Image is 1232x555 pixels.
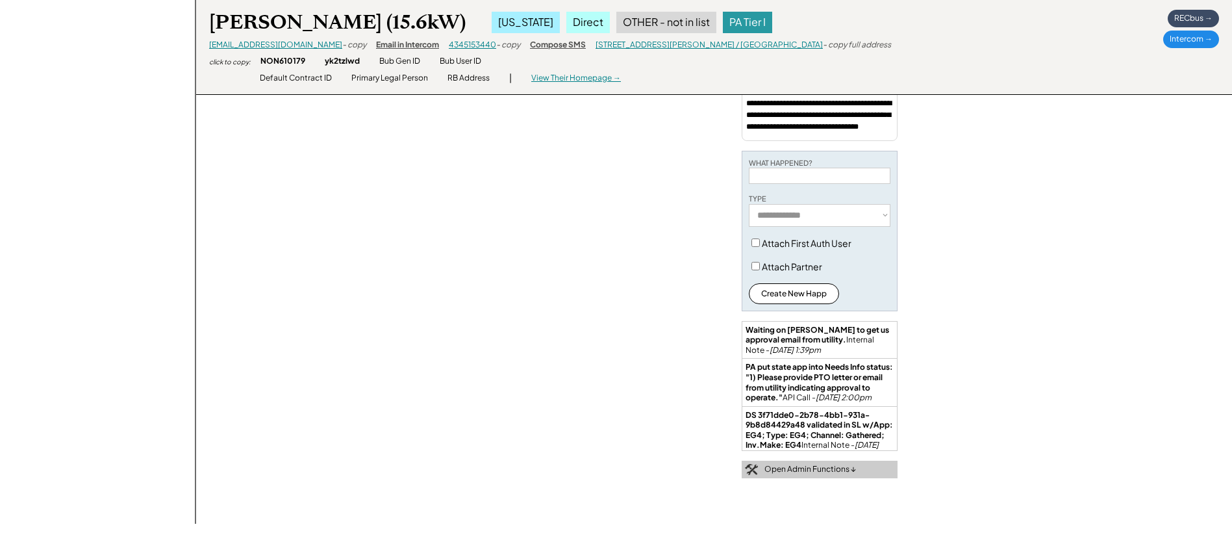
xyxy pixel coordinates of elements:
a: [STREET_ADDRESS][PERSON_NAME] / [GEOGRAPHIC_DATA] [596,40,823,49]
div: Primary Legal Person [351,73,428,84]
label: Attach Partner [762,261,822,272]
label: Attach First Auth User [762,237,851,249]
div: WHAT HAPPENED? [749,158,812,168]
strong: DS 3f71dde0-2b78-4bb1-931a-9b8d84429a48 validated in SL w/App: EG4; Type: EG4; Channel: Gathered;... [746,410,894,450]
div: RECbus → [1168,10,1219,27]
a: [EMAIL_ADDRESS][DOMAIN_NAME] [209,40,342,49]
div: NON610179 [260,56,305,67]
div: Direct [566,12,610,32]
div: - copy [342,40,366,51]
div: Intercom → [1163,31,1219,48]
div: RB Address [447,73,490,84]
div: API Call - [746,362,894,402]
div: Internal Note - [746,325,894,355]
div: [US_STATE] [492,12,560,32]
div: View Their Homepage → [531,73,621,84]
div: Internal Note - [746,410,894,461]
a: 4345153440 [449,40,496,49]
div: PA Tier I [723,12,772,32]
img: tool-icon.png [745,464,758,476]
div: - copy full address [823,40,891,51]
em: [DATE] 2:00pm [816,393,872,402]
div: click to copy: [209,57,251,66]
div: - copy [496,40,520,51]
div: Default Contract ID [260,73,332,84]
div: Email in Intercom [376,40,439,51]
div: [PERSON_NAME] (15.6kW) [209,10,466,35]
div: Compose SMS [530,40,586,51]
div: Open Admin Functions ↓ [764,464,856,475]
div: TYPE [749,194,766,203]
strong: Waiting on [PERSON_NAME] to get us approval email from utility. [746,325,890,345]
em: [DATE] 1:39pm [770,345,821,355]
div: yk2tzlwd [325,56,360,67]
div: Bub Gen ID [379,56,420,67]
div: | [509,71,512,84]
strong: PA put state app into Needs Info status: "1) Please provide PTO letter or email from utility indi... [746,362,894,402]
div: Bub User ID [440,56,481,67]
button: Create New Happ [749,283,839,304]
div: OTHER - not in list [616,12,716,32]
